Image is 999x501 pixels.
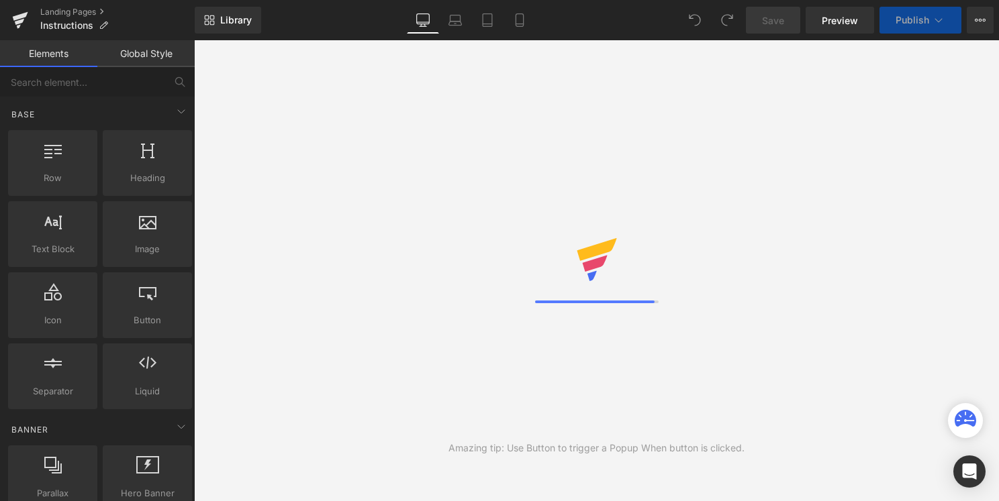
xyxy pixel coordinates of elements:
button: Publish [879,7,961,34]
span: Icon [12,313,93,327]
span: Row [12,171,93,185]
span: Text Block [12,242,93,256]
span: Preview [822,13,858,27]
span: Heading [107,171,188,185]
span: Separator [12,384,93,398]
a: Laptop [439,7,471,34]
button: More [967,7,994,34]
span: Parallax [12,486,93,500]
a: Landing Pages [40,7,195,17]
button: Redo [714,7,741,34]
div: Amazing tip: Use Button to trigger a Popup When button is clicked. [448,441,745,455]
span: Library [220,14,252,26]
span: Liquid [107,384,188,398]
a: Global Style [97,40,195,67]
span: Publish [896,15,929,25]
span: Image [107,242,188,256]
button: Undo [681,7,708,34]
span: Banner [10,423,50,436]
a: Mobile [504,7,536,34]
span: Instructions [40,20,93,31]
span: Hero Banner [107,486,188,500]
span: Base [10,108,36,121]
a: Tablet [471,7,504,34]
span: Button [107,313,188,327]
a: Desktop [407,7,439,34]
a: Preview [806,7,874,34]
a: New Library [195,7,261,34]
div: Open Intercom Messenger [953,455,986,488]
span: Save [762,13,784,27]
